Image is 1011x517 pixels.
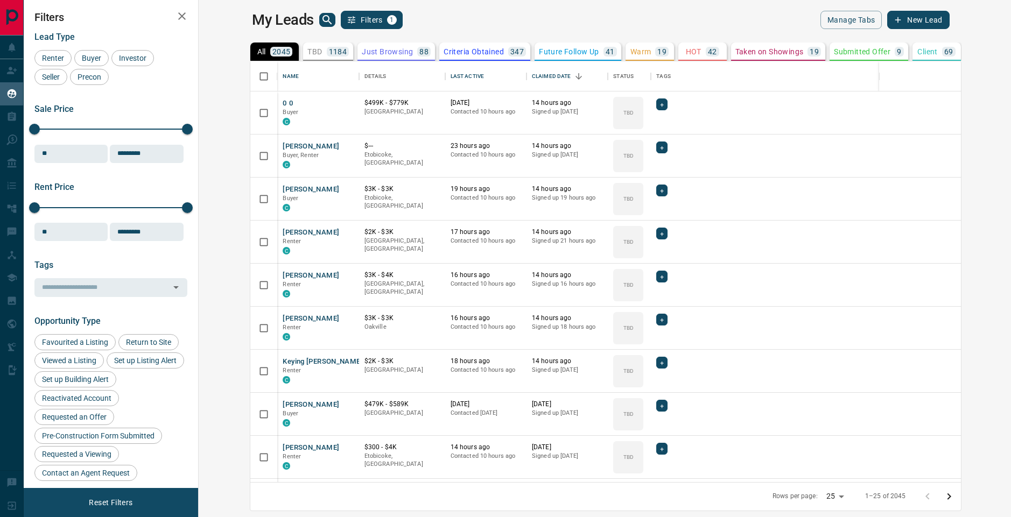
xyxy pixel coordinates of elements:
button: [PERSON_NAME] [283,228,339,238]
p: 1–25 of 2045 [865,492,906,501]
p: 16 hours ago [451,271,521,280]
p: Submitted Offer [834,48,890,55]
span: + [660,271,664,282]
div: + [656,98,668,110]
div: + [656,185,668,196]
span: Renter [283,324,301,331]
span: Renter [283,453,301,460]
p: Contacted 10 hours ago [451,323,521,331]
p: 14 hours ago [532,141,602,151]
p: TBD [623,152,634,160]
div: condos.ca [283,247,290,254]
p: Signed up [DATE] [532,108,602,116]
span: Tags [34,260,53,270]
p: All [257,48,266,55]
span: + [660,228,664,239]
p: Etobicoke, [GEOGRAPHIC_DATA] [364,151,440,167]
p: TBD [623,238,634,246]
div: 25 [822,488,848,504]
div: Return to Site [118,334,179,350]
p: [DATE] [451,400,521,409]
span: Opportunity Type [34,316,101,326]
span: Buyer [283,410,298,417]
button: Go to next page [938,486,960,507]
div: Viewed a Listing [34,352,104,369]
p: TBD [623,453,634,461]
div: Name [277,61,359,91]
p: 14 hours ago [532,185,602,194]
p: Contacted 10 hours ago [451,237,521,245]
p: 19 hours ago [451,185,521,194]
span: Renter [38,54,68,62]
p: 41 [606,48,615,55]
p: 2045 [272,48,291,55]
div: condos.ca [283,161,290,168]
span: Lead Type [34,32,75,42]
div: Precon [70,69,109,85]
p: TBD [623,324,634,332]
p: Signed up 16 hours ago [532,280,602,288]
p: 1184 [329,48,347,55]
p: 14 hours ago [532,228,602,237]
span: + [660,443,664,454]
span: Return to Site [122,338,175,346]
span: Favourited a Listing [38,338,112,346]
div: condos.ca [283,333,290,341]
span: Renter [283,367,301,374]
div: Claimed Date [526,61,608,91]
p: Contacted [DATE] [451,409,521,417]
h1: My Leads [252,11,314,29]
p: $2K - $3K [364,228,440,237]
p: HOT [686,48,701,55]
span: Seller [38,73,64,81]
span: Rent Price [34,182,74,192]
p: Client [917,48,937,55]
button: Sort [571,69,586,84]
div: Details [359,61,445,91]
button: [PERSON_NAME] [283,443,339,453]
button: [PERSON_NAME] [283,141,339,152]
p: $499K - $779K [364,98,440,108]
div: Status [613,61,634,91]
div: Details [364,61,387,91]
span: Pre-Construction Form Submitted [38,431,158,440]
button: New Lead [887,11,949,29]
div: condos.ca [283,419,290,427]
span: + [660,357,664,368]
p: TBD [307,48,322,55]
span: Buyer, Renter [283,152,319,159]
p: Contacted 10 hours ago [451,108,521,116]
p: 347 [510,48,524,55]
div: condos.ca [283,290,290,298]
p: 14 hours ago [532,357,602,366]
p: Warm [630,48,651,55]
p: Taken on Showings [735,48,804,55]
div: Requested an Offer [34,409,114,425]
span: Set up Listing Alert [110,356,180,365]
div: + [656,271,668,282]
button: [PERSON_NAME] [283,314,339,324]
p: Contacted 10 hours ago [451,452,521,461]
h2: Filters [34,11,187,24]
span: Requested an Offer [38,413,110,421]
span: + [660,142,664,153]
p: TBD [623,281,634,289]
div: + [656,141,668,153]
p: 18 hours ago [451,357,521,366]
p: Signed up [DATE] [532,151,602,159]
div: Set up Building Alert [34,371,116,387]
div: Status [608,61,651,91]
p: Contacted 10 hours ago [451,151,521,159]
span: Renter [283,281,301,288]
p: $300 - $4K [364,443,440,452]
p: 17 hours ago [451,228,521,237]
div: Tags [656,61,671,91]
div: Last Active [451,61,484,91]
div: condos.ca [283,204,290,211]
div: Pre-Construction Form Submitted [34,428,162,444]
p: $3K - $3K [364,314,440,323]
p: 14 hours ago [532,314,602,323]
p: Signed up 19 hours ago [532,194,602,202]
p: Etobicoke, [GEOGRAPHIC_DATA] [364,452,440,469]
button: [PERSON_NAME] [283,185,339,195]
